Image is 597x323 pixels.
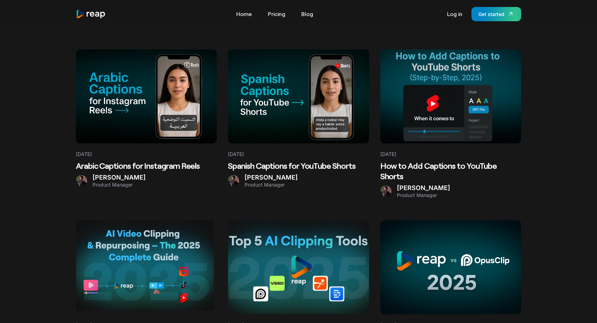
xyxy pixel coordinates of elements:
[228,143,244,158] div: [DATE]
[93,182,146,188] div: Product Manager
[228,160,369,171] h2: Spanish Captions for YouTube Shorts
[245,182,298,188] div: Product Manager
[93,174,146,182] div: [PERSON_NAME]
[397,192,450,198] div: Product Manager
[264,8,289,19] a: Pricing
[298,8,317,19] a: Blog
[76,49,217,188] a: [DATE]Arabic Captions for Instagram Reels[PERSON_NAME]Product Manager
[380,160,521,181] h2: How to Add Captions to YouTube Shorts
[444,8,466,19] a: Log in
[380,49,521,198] a: [DATE]How to Add Captions to YouTube Shorts[PERSON_NAME]Product Manager
[76,160,217,171] h2: Arabic Captions for Instagram Reels
[471,7,521,21] a: Get started
[76,9,106,19] a: home
[245,174,298,182] div: [PERSON_NAME]
[397,184,450,192] div: [PERSON_NAME]
[478,10,504,18] div: Get started
[233,8,255,19] a: Home
[76,143,92,158] div: [DATE]
[380,143,396,158] div: [DATE]
[228,49,369,188] a: [DATE]Spanish Captions for YouTube Shorts[PERSON_NAME]Product Manager
[76,9,106,19] img: reap logo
